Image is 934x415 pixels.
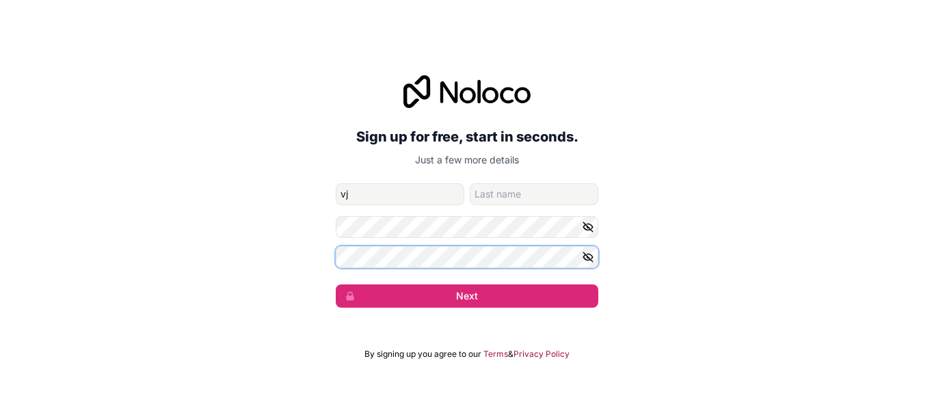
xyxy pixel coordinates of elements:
button: Next [336,284,598,308]
span: & [508,349,513,360]
h2: Sign up for free, start in seconds. [336,124,598,149]
input: Password [336,216,598,238]
a: Terms [483,349,508,360]
input: Confirm password [336,246,598,268]
input: family-name [470,183,598,205]
a: Privacy Policy [513,349,570,360]
span: By signing up you agree to our [364,349,481,360]
p: Just a few more details [336,153,598,167]
input: given-name [336,183,464,205]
